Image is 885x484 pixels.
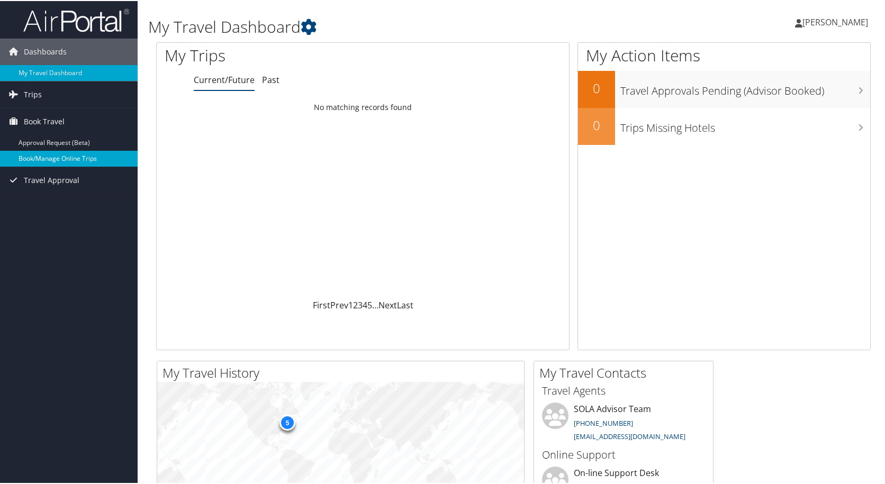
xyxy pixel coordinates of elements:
[378,298,397,310] a: Next
[358,298,363,310] a: 3
[24,38,67,64] span: Dashboards
[578,70,870,107] a: 0Travel Approvals Pending (Advisor Booked)
[574,431,685,440] a: [EMAIL_ADDRESS][DOMAIN_NAME]
[157,97,569,116] td: No matching records found
[194,73,255,85] a: Current/Future
[162,363,524,381] h2: My Travel History
[537,401,710,445] li: SOLA Advisor Team
[165,43,390,66] h1: My Trips
[397,298,413,310] a: Last
[24,166,79,193] span: Travel Approval
[262,73,279,85] a: Past
[353,298,358,310] a: 2
[372,298,378,310] span: …
[795,5,879,37] a: [PERSON_NAME]
[802,15,868,27] span: [PERSON_NAME]
[313,298,330,310] a: First
[539,363,713,381] h2: My Travel Contacts
[348,298,353,310] a: 1
[542,382,705,397] h3: Travel Agents
[330,298,348,310] a: Prev
[363,298,367,310] a: 4
[620,114,870,134] h3: Trips Missing Hotels
[24,107,65,134] span: Book Travel
[578,43,870,66] h1: My Action Items
[279,414,295,430] div: 5
[578,78,615,96] h2: 0
[367,298,372,310] a: 5
[542,446,705,461] h3: Online Support
[578,107,870,144] a: 0Trips Missing Hotels
[620,77,870,97] h3: Travel Approvals Pending (Advisor Booked)
[578,115,615,133] h2: 0
[24,80,42,107] span: Trips
[148,15,635,37] h1: My Travel Dashboard
[23,7,129,32] img: airportal-logo.png
[574,417,633,427] a: [PHONE_NUMBER]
